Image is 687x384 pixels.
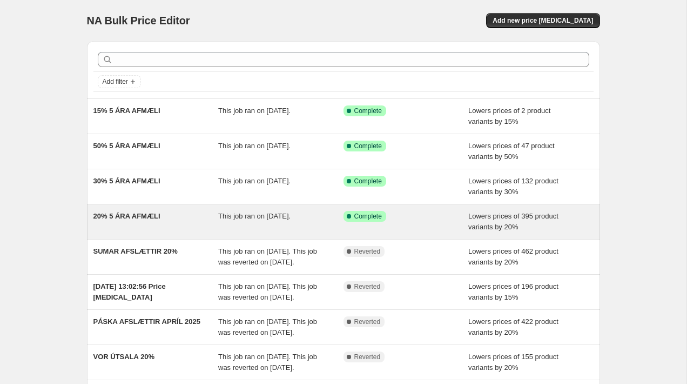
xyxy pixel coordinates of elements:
span: Add new price [MEDICAL_DATA] [493,16,593,25]
span: This job ran on [DATE]. This job was reverted on [DATE]. [218,282,317,301]
span: This job ran on [DATE]. This job was reverted on [DATE]. [218,317,317,336]
span: 15% 5 ÁRA AFMÆLI [93,107,160,115]
span: This job ran on [DATE]. [218,107,291,115]
span: Complete [354,107,382,115]
span: SUMAR AFSLÆTTIR 20% [93,247,178,255]
span: PÁSKA AFSLÆTTIR APRÍL 2025 [93,317,200,326]
span: Complete [354,212,382,221]
span: Lowers prices of 462 product variants by 20% [468,247,558,266]
span: VOR ÚTSALA 20% [93,353,155,361]
span: 50% 5 ÁRA AFMÆLI [93,142,160,150]
span: This job ran on [DATE]. [218,212,291,220]
span: This job ran on [DATE]. [218,177,291,185]
span: Reverted [354,247,381,256]
span: Lowers prices of 196 product variants by 15% [468,282,558,301]
button: Add filter [98,75,141,88]
span: 30% 5 ÁRA AFMÆLI [93,177,160,185]
span: Lowers prices of 2 product variants by 15% [468,107,550,125]
span: [DATE] 13:02:56 Price [MEDICAL_DATA] [93,282,166,301]
button: Add new price [MEDICAL_DATA] [486,13,600,28]
span: Add filter [103,77,128,86]
span: Complete [354,142,382,150]
span: Lowers prices of 47 product variants by 50% [468,142,555,161]
span: This job ran on [DATE]. This job was reverted on [DATE]. [218,247,317,266]
span: Reverted [354,353,381,361]
span: 20% 5 ÁRA AFMÆLI [93,212,160,220]
span: Lowers prices of 132 product variants by 30% [468,177,558,196]
span: Lowers prices of 395 product variants by 20% [468,212,558,231]
span: Lowers prices of 422 product variants by 20% [468,317,558,336]
span: Reverted [354,317,381,326]
span: NA Bulk Price Editor [87,15,190,27]
span: Lowers prices of 155 product variants by 20% [468,353,558,372]
span: This job ran on [DATE]. [218,142,291,150]
span: Reverted [354,282,381,291]
span: This job ran on [DATE]. This job was reverted on [DATE]. [218,353,317,372]
span: Complete [354,177,382,186]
